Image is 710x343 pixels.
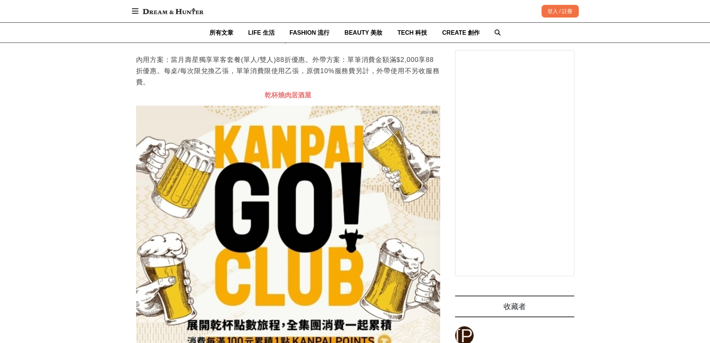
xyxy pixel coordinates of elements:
[136,54,440,88] p: 內用方案：當月壽星獨享單客套餐(單人/雙人)88折優惠。外帶方案：單筆消費金額滿$2,000享88折優惠。每桌/每次限兌換乙張，單筆消費限使用乙張，原價10%服務費另計，外帶使用不另收服務費。
[504,302,526,311] span: 收藏者
[442,23,480,43] a: CREATE 創作
[248,23,275,43] a: LIFE 生活
[139,4,207,18] img: Dream & Hunter
[344,29,382,36] span: BEAUTY 美妝
[542,5,579,18] div: 登入 / 註冊
[397,29,427,36] span: TECH 科技
[344,23,382,43] a: BEAUTY 美妝
[248,29,275,36] span: LIFE 生活
[209,29,233,36] span: 所有文章
[442,29,480,36] span: CREATE 創作
[290,29,330,36] span: FASHION 流行
[290,23,330,43] a: FASHION 流行
[397,23,427,43] a: TECH 科技
[265,91,311,99] span: 乾杯燒肉居酒屋
[209,23,233,43] a: 所有文章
